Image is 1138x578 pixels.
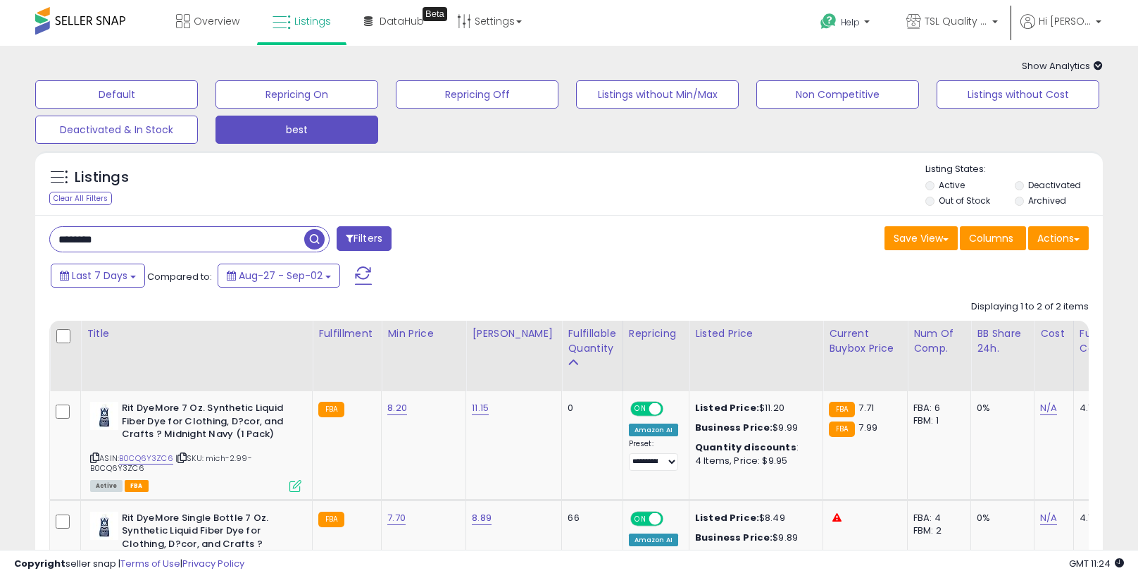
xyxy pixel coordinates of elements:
div: BB Share 24h. [977,326,1028,356]
button: Last 7 Days [51,264,145,288]
div: Repricing [629,326,683,341]
a: Privacy Policy [182,557,244,570]
button: Non Competitive [756,80,919,109]
div: Current Buybox Price [829,326,901,356]
div: Cost [1040,326,1068,341]
a: 7.70 [387,511,406,525]
span: Columns [969,231,1013,245]
div: : [695,441,812,454]
div: FBM: 1 [913,414,960,427]
span: OFF [661,403,683,415]
i: Get Help [820,13,837,30]
span: FBA [125,480,149,492]
div: Num of Comp. [913,326,965,356]
a: Hi [PERSON_NAME] [1020,14,1101,46]
div: 4.15 [1080,512,1129,524]
div: [PERSON_NAME] [472,326,556,341]
a: 8.20 [387,401,407,415]
div: $8.49 [695,512,812,524]
button: Deactivated & In Stock [35,116,198,144]
a: N/A [1040,511,1057,525]
div: 0% [977,512,1023,524]
b: Business Price: [695,421,773,434]
div: Amazon AI [629,534,678,546]
small: FBA [829,402,855,417]
div: Fulfillment Cost [1080,326,1134,356]
div: Tooltip anchor [423,7,447,21]
button: Repricing Off [396,80,558,109]
div: 4 Items, Price: $9.95 [695,455,812,467]
label: Archived [1028,195,1066,207]
div: Title [87,326,306,341]
label: Out of Stock [939,195,990,207]
div: FBA: 6 [913,402,960,414]
span: 7.71 [858,401,874,414]
div: ASIN: [90,402,301,491]
p: Listing States: [925,163,1103,176]
a: 8.89 [472,511,492,525]
span: ON [632,512,649,524]
small: FBA [318,402,344,417]
div: Displaying 1 to 2 of 2 items [971,300,1089,314]
button: Listings without Min/Max [576,80,739,109]
span: 2025-09-11 11:24 GMT [1069,557,1124,570]
label: Active [939,179,965,191]
div: Amazon AI [629,424,678,436]
span: Listings [294,14,331,28]
div: 0 [568,402,611,414]
button: Aug-27 - Sep-02 [218,264,340,288]
div: $9.99 [695,422,812,434]
div: 0% [977,402,1023,414]
div: Fulfillable Quantity [568,326,616,356]
div: Clear All Filters [49,192,112,205]
a: 11.15 [472,401,489,415]
small: FBA [318,512,344,527]
a: Terms of Use [120,557,180,570]
b: Listed Price: [695,401,759,414]
b: Rit DyeMore Single Bottle 7 Oz. Synthetic Liquid Fiber Dye for Clothing, D?cor, and Crafts ? Midn... [122,512,293,567]
img: 41eOWZKBJgL._SL40_.jpg [90,402,118,430]
div: 66 [568,512,611,524]
span: Show Analytics [1022,59,1103,73]
span: ON [632,403,649,415]
span: Compared to: [147,270,212,283]
a: B0CQ6Y3ZC6 [119,453,173,465]
div: Preset: [629,439,678,471]
span: 7.99 [858,421,877,434]
small: FBA [829,422,855,437]
button: best [215,116,378,144]
div: FBA: 4 [913,512,960,524]
a: N/A [1040,401,1057,415]
button: Actions [1028,226,1089,250]
b: Business Price: [695,531,773,544]
button: Listings without Cost [937,80,1099,109]
span: Last 7 Days [72,269,127,283]
div: 4.15 [1080,402,1129,414]
strong: Copyright [14,557,65,570]
div: $11.20 [695,402,812,414]
img: 41eOWZKBJgL._SL40_.jpg [90,512,118,540]
span: OFF [661,512,683,524]
label: Deactivated [1028,179,1081,191]
div: Min Price [387,326,460,341]
button: Default [35,80,198,109]
b: Quantity discounts [695,441,796,454]
span: | SKU: mich-2.99-B0CQ6Y3ZC6 [90,453,252,474]
button: Filters [337,226,392,251]
span: Aug-27 - Sep-02 [239,269,323,283]
b: Listed Price: [695,511,759,524]
span: DataHub [380,14,424,28]
button: Repricing On [215,80,378,109]
div: $9.89 [695,531,812,544]
div: FBM: 2 [913,524,960,537]
div: Fulfillment [318,326,375,341]
button: Columns [960,226,1026,250]
span: Hi [PERSON_NAME] [1039,14,1092,28]
h5: Listings [75,168,129,187]
b: Rit DyeMore 7 Oz. Synthetic Liquid Fiber Dye for Clothing, D?cor, and Crafts ? Midnight Navy (1 P... [122,402,293,445]
span: All listings currently available for purchase on Amazon [90,480,123,492]
a: Help [809,2,884,46]
span: Help [841,16,860,28]
button: Save View [884,226,958,250]
span: Overview [194,14,239,28]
